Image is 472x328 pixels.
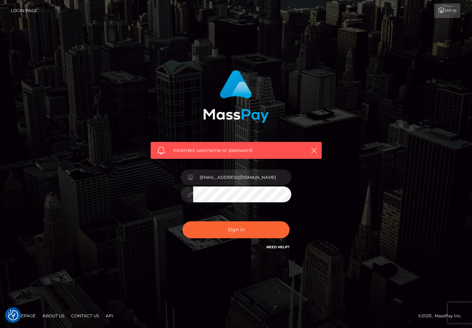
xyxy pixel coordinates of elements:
a: Login [434,3,460,18]
button: Sign in [182,221,290,238]
a: Contact Us [68,310,102,321]
a: About Us [40,310,67,321]
div: © 2025 , MassPay Inc. [418,312,467,320]
span: Incorrect username or password. [173,147,299,154]
button: Consent Preferences [8,310,18,320]
img: MassPay Login [203,70,269,123]
a: Login Page [11,3,37,18]
a: Homepage [8,310,38,321]
input: Username... [193,170,291,185]
a: API [103,310,116,321]
img: Revisit consent button [8,310,18,320]
a: Need Help? [266,245,290,249]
